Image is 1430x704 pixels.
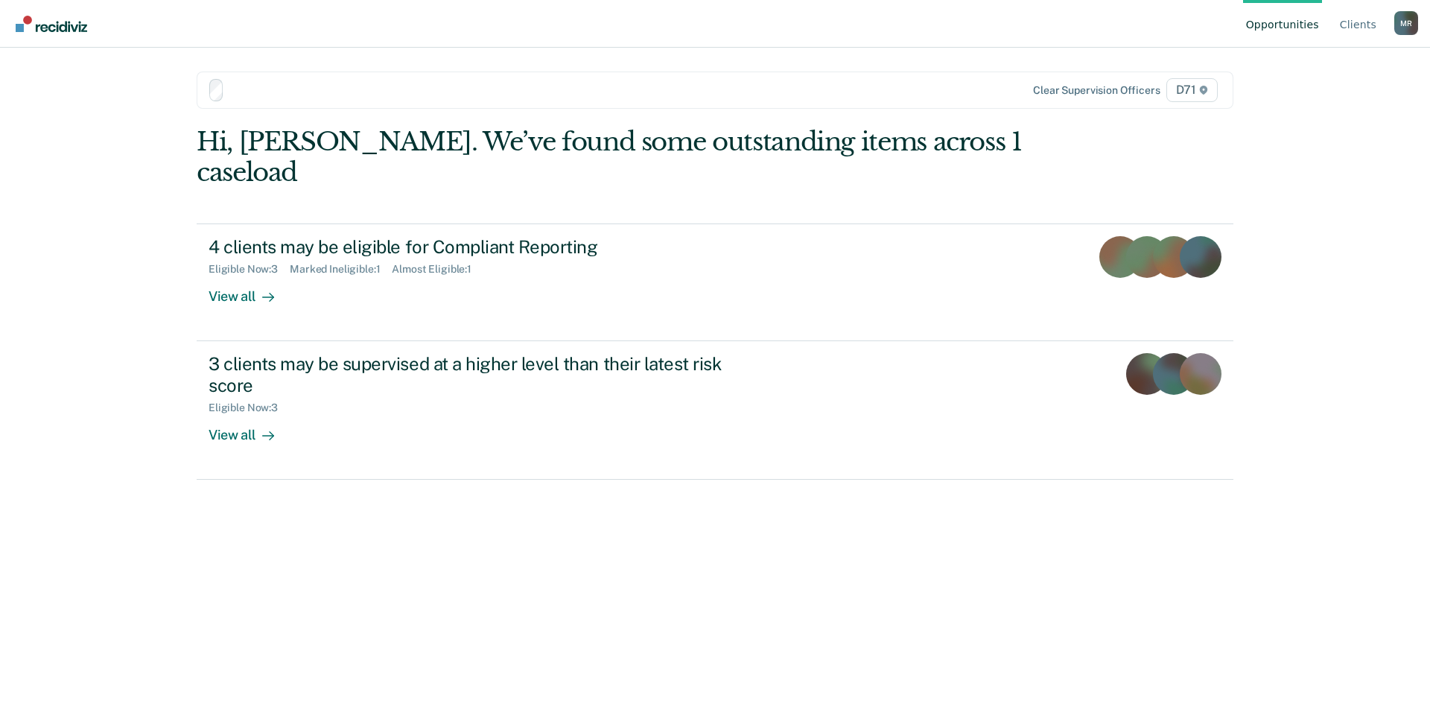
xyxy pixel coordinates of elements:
[209,263,290,276] div: Eligible Now : 3
[1166,78,1218,102] span: D71
[1033,84,1160,97] div: Clear supervision officers
[197,341,1233,480] a: 3 clients may be supervised at a higher level than their latest risk scoreEligible Now:3View all
[209,353,731,396] div: 3 clients may be supervised at a higher level than their latest risk score
[209,402,290,414] div: Eligible Now : 3
[197,127,1026,188] div: Hi, [PERSON_NAME]. We’ve found some outstanding items across 1 caseload
[197,223,1233,341] a: 4 clients may be eligible for Compliant ReportingEligible Now:3Marked Ineligible:1Almost Eligible...
[209,236,731,258] div: 4 clients may be eligible for Compliant Reporting
[16,16,87,32] img: Recidiviz
[290,263,392,276] div: Marked Ineligible : 1
[1394,11,1418,35] div: M R
[392,263,483,276] div: Almost Eligible : 1
[1394,11,1418,35] button: Profile dropdown button
[209,414,292,443] div: View all
[209,276,292,305] div: View all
